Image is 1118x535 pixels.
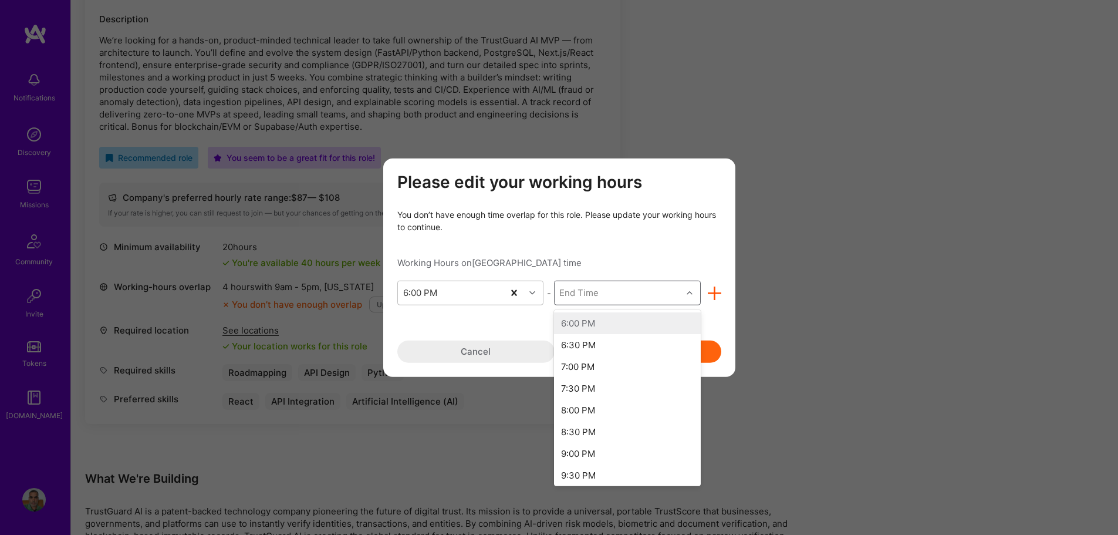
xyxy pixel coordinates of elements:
i: icon Chevron [687,290,693,296]
div: 6:30 PM [554,334,701,356]
i: icon Chevron [529,290,535,296]
div: You don’t have enough time overlap for this role. Please update your working hours to continue. [397,208,721,233]
div: End Time [559,287,599,299]
div: 9:00 PM [554,443,701,465]
div: Working Hours on [GEOGRAPHIC_DATA] time [397,257,721,269]
div: 6:00 PM [403,287,437,299]
div: - [543,287,554,299]
div: 9:30 PM [554,465,701,486]
div: 7:00 PM [554,356,701,378]
div: modal [383,158,735,377]
div: 8:00 PM [554,399,701,421]
div: 8:30 PM [554,421,701,443]
div: 6:00 PM [554,312,701,334]
button: Cancel [397,341,555,363]
h3: Please edit your working hours [397,172,721,192]
div: 7:30 PM [554,378,701,399]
